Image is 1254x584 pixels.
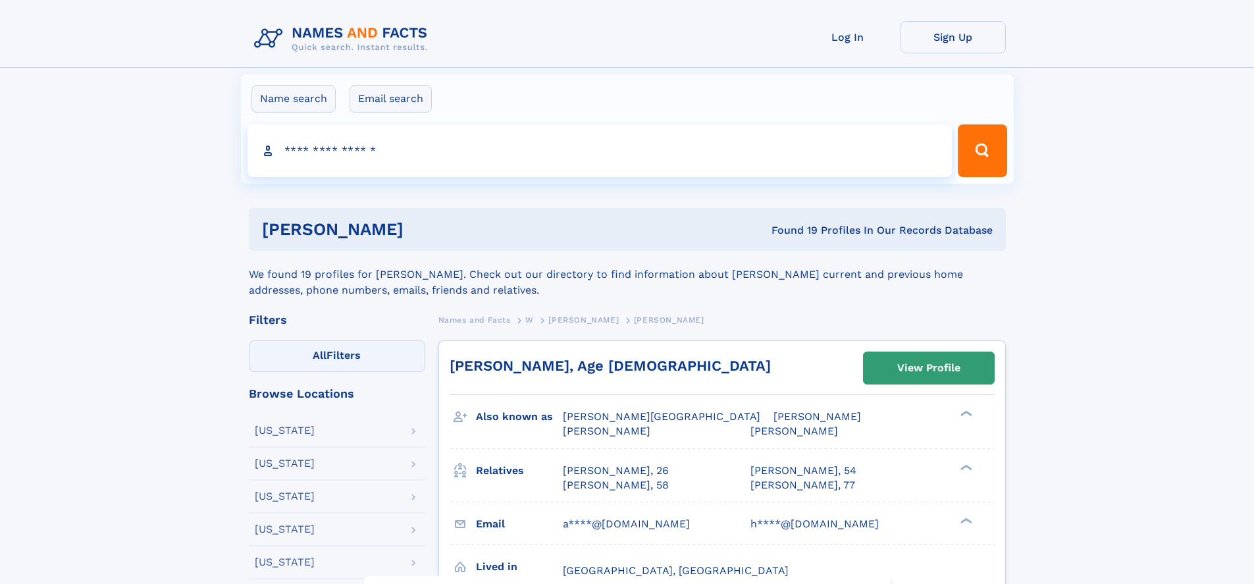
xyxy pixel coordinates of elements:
[957,516,973,525] div: ❯
[476,513,563,535] h3: Email
[634,315,704,325] span: [PERSON_NAME]
[563,478,669,492] a: [PERSON_NAME], 58
[525,315,534,325] span: W
[476,460,563,482] h3: Relatives
[525,311,534,328] a: W
[249,340,425,372] label: Filters
[563,564,789,577] span: [GEOGRAPHIC_DATA], [GEOGRAPHIC_DATA]
[864,352,994,384] a: View Profile
[249,21,438,57] img: Logo Names and Facts
[563,425,650,437] span: [PERSON_NAME]
[251,85,336,113] label: Name search
[958,124,1006,177] button: Search Button
[438,311,511,328] a: Names and Facts
[476,556,563,578] h3: Lived in
[255,557,315,568] div: [US_STATE]
[563,410,760,423] span: [PERSON_NAME][GEOGRAPHIC_DATA]
[350,85,432,113] label: Email search
[255,524,315,535] div: [US_STATE]
[476,406,563,428] h3: Also known as
[249,314,425,326] div: Filters
[795,21,901,53] a: Log In
[750,425,838,437] span: [PERSON_NAME]
[248,124,953,177] input: search input
[255,491,315,502] div: [US_STATE]
[957,410,973,418] div: ❯
[548,315,619,325] span: [PERSON_NAME]
[450,358,771,374] a: [PERSON_NAME], Age [DEMOGRAPHIC_DATA]
[587,223,993,238] div: Found 19 Profiles In Our Records Database
[563,464,669,478] a: [PERSON_NAME], 26
[255,458,315,469] div: [US_STATE]
[548,311,619,328] a: [PERSON_NAME]
[262,221,588,238] h1: [PERSON_NAME]
[773,410,861,423] span: [PERSON_NAME]
[249,251,1006,298] div: We found 19 profiles for [PERSON_NAME]. Check out our directory to find information about [PERSON...
[901,21,1006,53] a: Sign Up
[249,388,425,400] div: Browse Locations
[750,478,855,492] a: [PERSON_NAME], 77
[957,463,973,471] div: ❯
[255,425,315,436] div: [US_STATE]
[750,464,856,478] a: [PERSON_NAME], 54
[897,353,960,383] div: View Profile
[313,349,327,361] span: All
